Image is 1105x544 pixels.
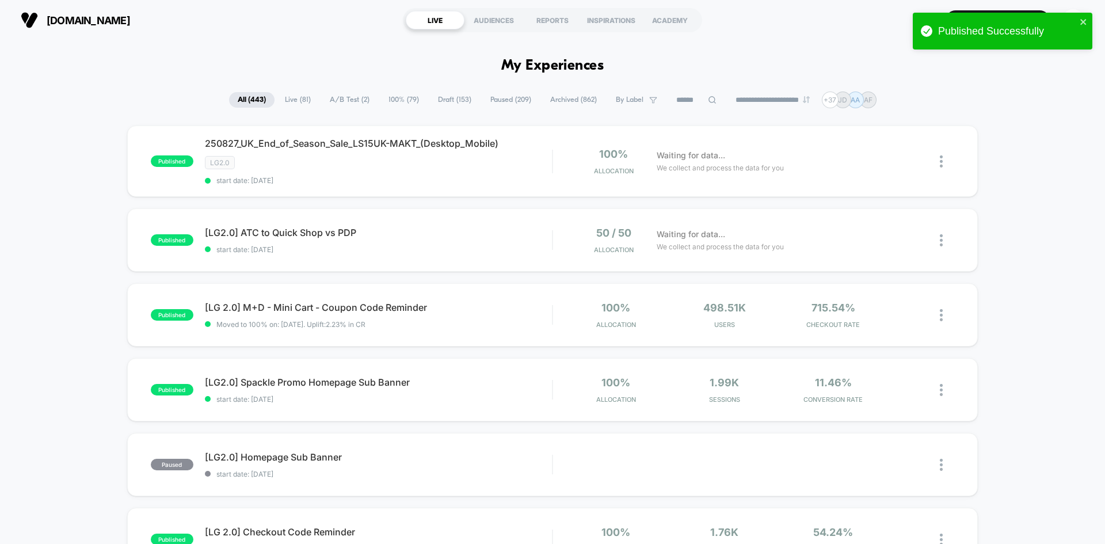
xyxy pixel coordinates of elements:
[710,376,739,389] span: 1.99k
[216,320,365,329] span: Moved to 100% on: [DATE] . Uplift: 2.23% in CR
[940,384,943,396] img: close
[229,92,275,108] span: All ( 443 )
[321,92,378,108] span: A/B Test ( 2 )
[205,376,552,388] span: [LG2.0] Spackle Promo Homepage Sub Banner
[940,155,943,168] img: close
[673,395,776,404] span: Sessions
[205,526,552,538] span: [LG 2.0] Checkout Code Reminder
[822,92,839,108] div: + 37
[594,246,634,254] span: Allocation
[276,92,319,108] span: Live ( 81 )
[710,526,738,538] span: 1.76k
[501,58,604,74] h1: My Experiences
[151,309,193,321] span: published
[657,162,784,173] span: We collect and process the data for you
[811,302,855,314] span: 715.54%
[482,92,540,108] span: Paused ( 209 )
[657,149,725,162] span: Waiting for data...
[205,470,552,478] span: start date: [DATE]
[815,376,852,389] span: 11.46%
[205,451,552,463] span: [LG2.0] Homepage Sub Banner
[523,11,582,29] div: REPORTS
[940,309,943,321] img: close
[703,302,746,314] span: 498.51k
[1062,9,1084,32] div: JD
[940,234,943,246] img: close
[205,176,552,185] span: start date: [DATE]
[616,96,643,104] span: By Label
[380,92,428,108] span: 100% ( 79 )
[601,376,630,389] span: 100%
[938,25,1076,37] div: Published Successfully
[464,11,523,29] div: AUDIENCES
[838,96,847,104] p: JD
[657,241,784,252] span: We collect and process the data for you
[205,138,552,149] span: 250827_UK_End_of_Season_Sale_LS15UK-MAKT_(Desktop_Mobile)
[594,167,634,175] span: Allocation
[657,228,725,241] span: Waiting for data...
[17,11,134,29] button: [DOMAIN_NAME]
[151,459,193,470] span: paused
[151,234,193,246] span: published
[601,526,630,538] span: 100%
[864,96,872,104] p: AF
[596,321,636,329] span: Allocation
[851,96,860,104] p: AA
[601,302,630,314] span: 100%
[596,227,631,239] span: 50 / 50
[205,245,552,254] span: start date: [DATE]
[599,148,628,160] span: 100%
[205,156,235,169] span: LG2.0
[1058,9,1088,32] button: JD
[1080,17,1088,28] button: close
[641,11,699,29] div: ACADEMY
[940,459,943,471] img: close
[803,96,810,103] img: end
[782,395,885,404] span: CONVERSION RATE
[406,11,464,29] div: LIVE
[582,11,641,29] div: INSPIRATIONS
[596,395,636,404] span: Allocation
[47,14,130,26] span: [DOMAIN_NAME]
[205,395,552,404] span: start date: [DATE]
[151,155,193,167] span: published
[21,12,38,29] img: Visually logo
[151,384,193,395] span: published
[205,302,552,313] span: [LG 2.0] M+D - Mini Cart - Coupon Code Reminder
[205,227,552,238] span: [LG2.0] ATC to Quick Shop vs PDP
[429,92,480,108] span: Draft ( 153 )
[813,526,853,538] span: 54.24%
[782,321,885,329] span: CHECKOUT RATE
[542,92,605,108] span: Archived ( 862 )
[673,321,776,329] span: Users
